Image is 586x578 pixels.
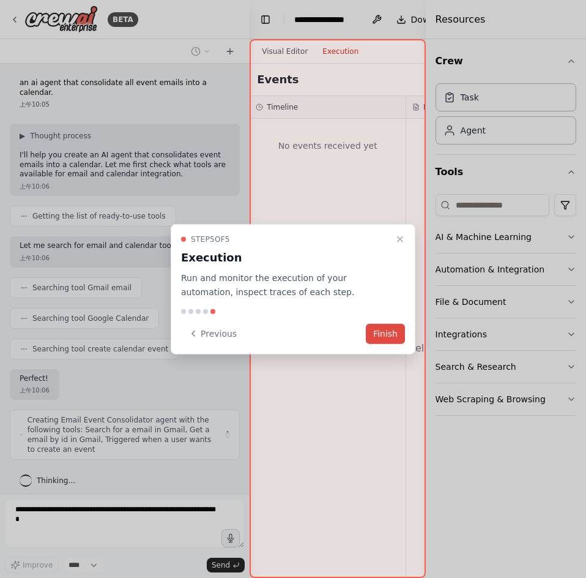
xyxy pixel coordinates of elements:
[181,323,244,343] button: Previous
[366,323,405,343] button: Finish
[393,232,407,247] button: Close walkthrough
[257,11,274,28] button: Hide left sidebar
[181,249,390,266] h3: Execution
[181,271,390,299] p: Run and monitor the execution of your automation, inspect traces of each step.
[191,235,230,244] span: Step 5 of 5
